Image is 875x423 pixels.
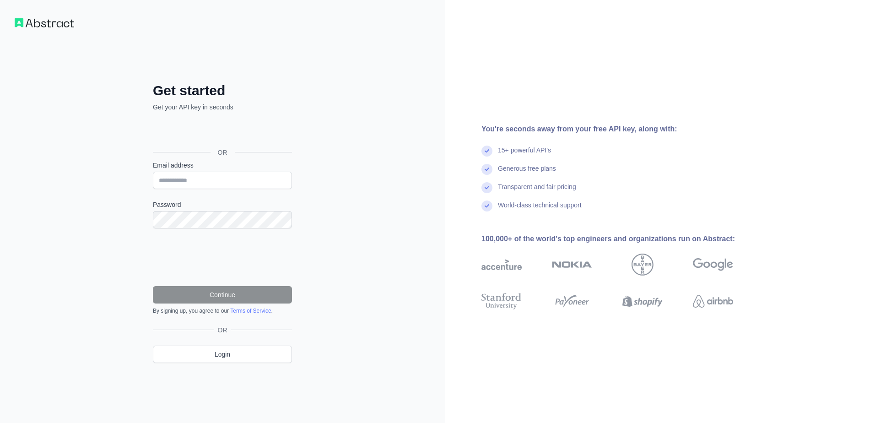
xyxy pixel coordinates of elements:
div: By signing up, you agree to our . [153,307,292,315]
img: check mark [481,146,492,157]
img: google [693,254,733,276]
label: Password [153,200,292,209]
div: Transparent and fair pricing [498,182,576,201]
button: Continue [153,286,292,304]
iframe: reCAPTCHA [153,239,292,275]
img: Workflow [15,18,74,27]
div: 100,000+ of the world's top engineers and organizations run on Abstract: [481,233,762,244]
img: check mark [481,182,492,193]
img: payoneer [552,291,592,311]
a: Login [153,346,292,363]
div: 15+ powerful API's [498,146,551,164]
img: bayer [632,254,654,276]
span: OR [214,325,231,335]
a: Terms of Service [230,308,271,314]
img: stanford university [481,291,522,311]
div: Generous free plans [498,164,556,182]
img: nokia [552,254,592,276]
p: Get your API key in seconds [153,103,292,112]
img: check mark [481,201,492,211]
label: Email address [153,161,292,170]
iframe: Sign in with Google Button [148,122,295,142]
img: accenture [481,254,522,276]
div: World-class technical support [498,201,582,219]
img: shopify [622,291,663,311]
h2: Get started [153,82,292,99]
img: check mark [481,164,492,175]
div: You're seconds away from your free API key, along with: [481,124,762,135]
span: OR [211,148,235,157]
img: airbnb [693,291,733,311]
